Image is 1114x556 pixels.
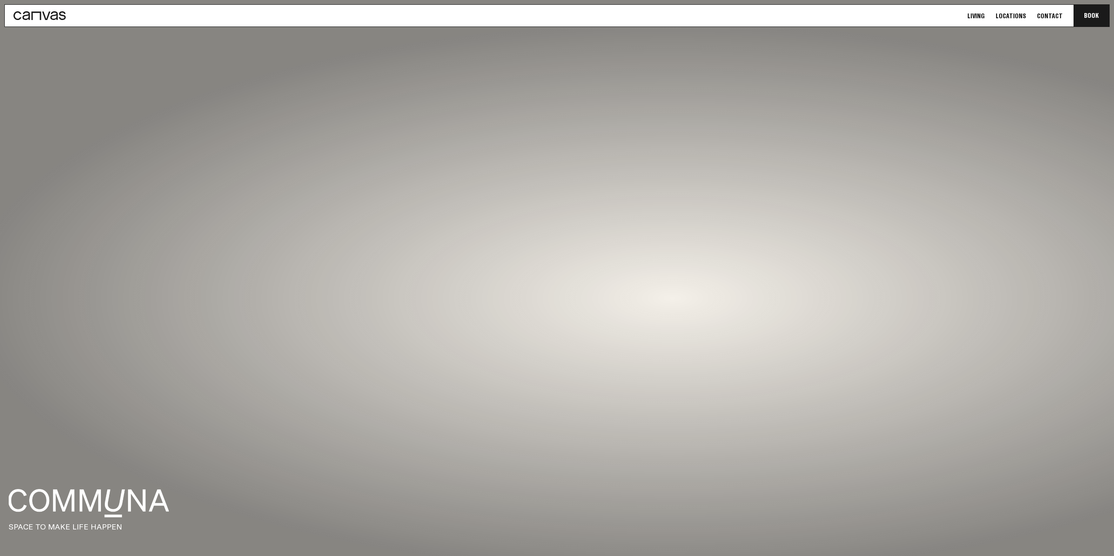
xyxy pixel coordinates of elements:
a: Contact [1034,11,1065,20]
p: SPACE TO MAKE LIFE HAPPEN [9,522,1105,532]
a: Locations [993,11,1029,20]
a: Living [965,11,987,20]
button: Book [1074,5,1109,27]
img: f04c9ce801152f45bcdbb394012f34b369c57f26-4501x793.png [9,489,169,517]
